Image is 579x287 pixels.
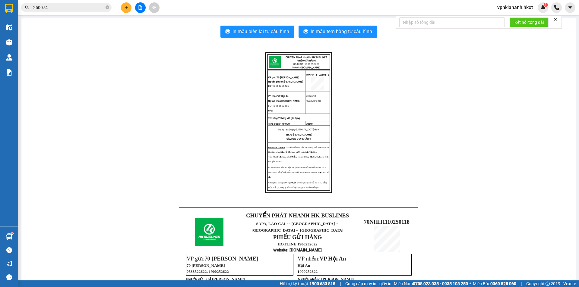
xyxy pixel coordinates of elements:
[187,263,225,268] span: 70 [PERSON_NAME]
[306,95,316,97] span: Số kiện:
[269,56,281,68] img: logo
[315,95,316,97] span: 2
[106,5,109,11] span: close-circle
[399,17,505,27] input: Nhập số tổng đài
[295,228,343,232] span: ↔ [GEOGRAPHIC_DATA]
[106,5,109,9] span: close-circle
[187,269,229,274] span: 0588522622, 1900252622
[540,5,546,10] img: icon-new-feature
[268,100,281,102] span: Người nhận:
[5,4,13,13] img: logo-vxr
[286,133,312,136] span: HK70 [PERSON_NAME]
[554,5,559,10] img: phone-icon
[268,117,300,120] strong: Tên hàng:
[6,5,47,24] strong: CHUYỂN PHÁT NHANH HK BUSLINES
[298,263,310,268] span: Hội An
[204,255,258,262] span: 70 [PERSON_NAME]
[51,43,96,50] span: 70NHH1110250118
[268,95,288,98] span: VP Hội An
[268,156,328,163] span: • Sau 48 giờ nếu hàng hóa hư hỏng công ty không đền bù, Cước phí chưa bao gồm 8% VAT.
[6,261,12,267] span: notification
[297,59,316,62] strong: PHIẾU GỬI HÀNG
[311,123,313,125] span: 0
[25,5,29,10] span: search
[473,280,516,287] span: Miền Bắc
[252,221,343,232] span: ↔ [GEOGRAPHIC_DATA]
[286,138,311,140] span: CẢM ƠN QUÝ KHÁCH!
[514,19,544,26] span: Kết nối tổng đài
[124,5,128,10] span: plus
[278,117,300,120] span: 2 thùng đồ gia dụng
[273,234,322,240] strong: PHIẾU GỬI HÀNG
[302,66,320,69] strong: [DOMAIN_NAME]
[5,35,50,45] span: ↔ [GEOGRAPHIC_DATA]
[206,277,245,281] span: chị [PERSON_NAME]
[195,218,223,246] img: logo
[6,54,12,61] img: warehouse-icon
[303,29,308,35] span: printer
[277,242,317,246] strong: HOTLINE 1900252622
[298,277,320,281] strong: Người nhận:
[318,100,321,102] span: KG
[278,128,319,131] span: Ngày tạo: [ngay-[MEDICAL_DATA]-don]
[6,247,12,253] span: question-circle
[546,282,550,286] span: copyright
[33,4,104,11] input: Tìm tên, số ĐT hoặc mã đơn
[268,146,329,153] span: : • Người gửi hàng chịu trách nhiệm về mọi thông tin khai báo trên phiếu gửi đơn hàng trước pháp ...
[364,219,410,225] span: 70NHH1110250118
[186,277,205,281] strong: Người gửi:
[568,5,573,10] span: caret-down
[277,76,299,79] span: 70 [PERSON_NAME]
[306,73,329,76] span: 70NHH1110250118
[268,105,289,107] span: SĐT: 0963693689
[3,30,50,45] span: ↔ [GEOGRAPHIC_DATA]
[273,248,287,252] span: Website
[298,269,318,274] span: 1900252622
[268,146,285,148] strong: [PERSON_NAME]
[306,100,318,102] span: Khối lượng
[11,232,13,234] sup: 1
[492,4,538,11] span: vphklananh.hkot
[268,166,329,178] span: • Công ty hoàn tiền thu hộ (COD) bằng hình thức chuyển khoản sau 2 đến 3 ngày kể từ thời điểm gia...
[6,233,12,240] img: warehouse-icon
[268,123,290,125] span: Tổng cước:
[6,39,12,45] img: warehouse-icon
[394,280,468,287] span: Miền Nam
[220,26,294,38] button: printerIn mẫu biên lai tự cấu hình
[553,17,558,22] span: close
[544,3,548,7] sup: 1
[252,221,343,232] span: SAPA, LÀO CAI ↔ [GEOGRAPHIC_DATA]
[187,255,258,262] span: VP gửi:
[268,95,277,98] span: VP nhận:
[268,100,300,102] span: [PERSON_NAME]
[152,5,156,10] span: aim
[306,123,313,125] span: COD:
[6,274,12,280] span: message
[6,69,12,76] img: solution-icon
[280,80,303,83] span: chị [PERSON_NAME]
[510,17,549,27] button: Kết nối tổng đài
[565,2,575,13] button: caret-down
[138,5,142,10] span: file-add
[273,248,322,252] strong: : [DOMAIN_NAME]
[268,76,276,79] span: VP gửi:
[309,281,335,286] strong: 1900 633 818
[293,63,320,66] span: HOTLINE: 1900252622
[286,56,327,59] strong: CHUYỂN PHÁT NHANH HK BUSLINES
[280,280,335,287] span: Hỗ trợ kỹ thuật:
[225,29,230,35] span: printer
[268,109,273,112] span: Đ/c:
[340,280,341,287] span: |
[311,28,372,35] span: In mẫu tem hàng tự cấu hình
[280,123,290,125] span: 170.000
[6,24,12,30] img: warehouse-icon
[135,2,146,13] button: file-add
[345,280,392,287] span: Cung cấp máy in - giấy in:
[268,85,274,87] strong: SĐT:
[413,281,468,286] strong: 0708 023 035 - 0935 103 250
[233,28,289,35] span: In mẫu biên lai tự cấu hình
[321,277,354,281] span: [PERSON_NAME]
[298,255,346,262] span: VP nhận:
[268,80,280,83] span: Người gửi:
[545,3,547,7] span: 1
